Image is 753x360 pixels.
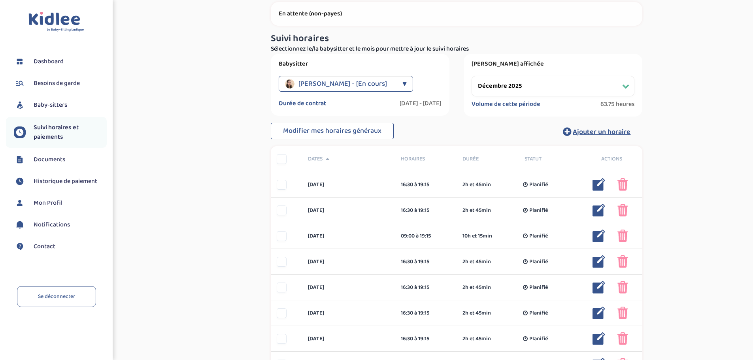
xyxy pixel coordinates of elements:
a: Contact [14,241,107,253]
img: notification.svg [14,219,26,231]
img: modifier_bleu.png [593,204,605,217]
span: 2h et 45min [462,206,491,215]
span: Mon Profil [34,198,62,208]
img: poubelle_rose.png [617,281,628,294]
span: Planifié [529,206,548,215]
a: Suivi horaires et paiements [14,123,107,142]
span: Historique de paiement [34,177,97,186]
span: 2h et 45min [462,181,491,189]
img: modifier_bleu.png [593,307,605,319]
img: documents.svg [14,154,26,166]
a: Se déconnecter [17,286,96,307]
span: 10h et 15min [462,232,492,240]
span: Suivi horaires et paiements [34,123,107,142]
div: 16:30 à 19:15 [401,283,451,292]
img: suivihoraire.svg [14,126,26,138]
img: poubelle_rose.png [617,230,628,242]
a: Documents [14,154,107,166]
img: contact.svg [14,241,26,253]
span: Baby-sitters [34,100,67,110]
img: poubelle_rose.png [617,178,628,191]
div: 16:30 à 19:15 [401,335,451,343]
img: besoin.svg [14,77,26,89]
span: 2h et 45min [462,283,491,292]
label: Volume de cette période [472,100,540,108]
span: Contact [34,242,55,251]
div: [DATE] [302,206,395,215]
div: [DATE] [302,309,395,317]
img: poubelle_rose.png [617,307,628,319]
span: Notifications [34,220,70,230]
div: [DATE] [302,181,395,189]
span: 2h et 45min [462,335,491,343]
img: modifier_bleu.png [593,178,605,191]
img: poubelle_rose.png [617,255,628,268]
span: Modifier mes horaires généraux [283,125,381,136]
label: [PERSON_NAME] affichée [472,60,634,68]
span: Planifié [529,258,548,266]
img: profil.svg [14,197,26,209]
span: [PERSON_NAME] - [En cours] [298,76,387,92]
div: Durée [457,155,519,163]
div: 16:30 à 19:15 [401,258,451,266]
button: Ajouter un horaire [551,123,642,140]
div: [DATE] [302,258,395,266]
a: Historique de paiement [14,175,107,187]
label: Durée de contrat [279,100,326,107]
a: Besoins de garde [14,77,107,89]
img: modifier_bleu.png [593,281,605,294]
span: Ajouter un horaire [573,126,630,138]
span: Horaires [401,155,451,163]
h3: Suivi horaires [271,34,642,44]
span: Dashboard [34,57,64,66]
img: suivihoraire.svg [14,175,26,187]
div: 09:00 à 19:15 [401,232,451,240]
label: [DATE] - [DATE] [400,100,442,107]
span: Documents [34,155,65,164]
img: logo.svg [28,12,84,32]
div: [DATE] [302,232,395,240]
img: poubelle_rose.png [617,332,628,345]
img: modifier_bleu.png [593,332,605,345]
img: avatar_djabella-thinhinane_2023_12_13_15_02_30.png [285,79,294,89]
img: dashboard.svg [14,56,26,68]
a: Notifications [14,219,107,231]
div: ▼ [402,76,407,92]
img: modifier_bleu.png [593,230,605,242]
a: Mon Profil [14,197,107,209]
div: 16:30 à 19:15 [401,181,451,189]
p: Sélectionnez le/la babysitter et le mois pour mettre à jour le suivi horaires [271,44,642,54]
span: 63.75 heures [600,100,634,108]
img: modifier_bleu.png [593,255,605,268]
span: 2h et 45min [462,258,491,266]
span: 2h et 45min [462,309,491,317]
img: babysitters.svg [14,99,26,111]
div: Actions [581,155,643,163]
div: Statut [519,155,581,163]
span: Planifié [529,181,548,189]
label: Babysitter [279,60,442,68]
span: Planifié [529,232,548,240]
a: Baby-sitters [14,99,107,111]
div: 16:30 à 19:15 [401,206,451,215]
div: 16:30 à 19:15 [401,309,451,317]
div: [DATE] [302,335,395,343]
span: Planifié [529,335,548,343]
div: [DATE] [302,283,395,292]
img: poubelle_rose.png [617,204,628,217]
a: Dashboard [14,56,107,68]
span: Planifié [529,283,548,292]
span: Planifié [529,309,548,317]
p: En attente (non-payes) [279,10,634,18]
button: Modifier mes horaires généraux [271,123,394,139]
span: Besoins de garde [34,79,80,88]
div: Dates [302,155,395,163]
